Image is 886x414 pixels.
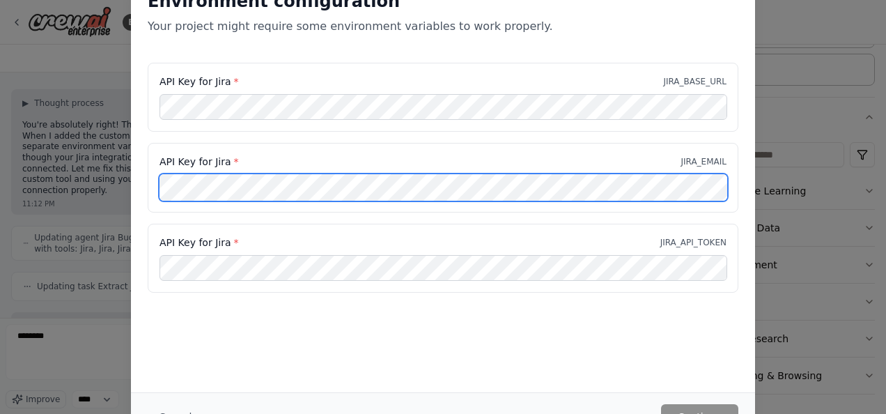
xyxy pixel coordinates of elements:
label: API Key for Jira [160,236,238,250]
p: JIRA_BASE_URL [663,76,726,87]
label: API Key for Jira [160,75,238,89]
p: Your project might require some environment variables to work properly. [148,18,738,35]
p: JIRA_API_TOKEN [660,237,726,248]
p: JIRA_EMAIL [681,156,726,167]
label: API Key for Jira [160,155,238,169]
